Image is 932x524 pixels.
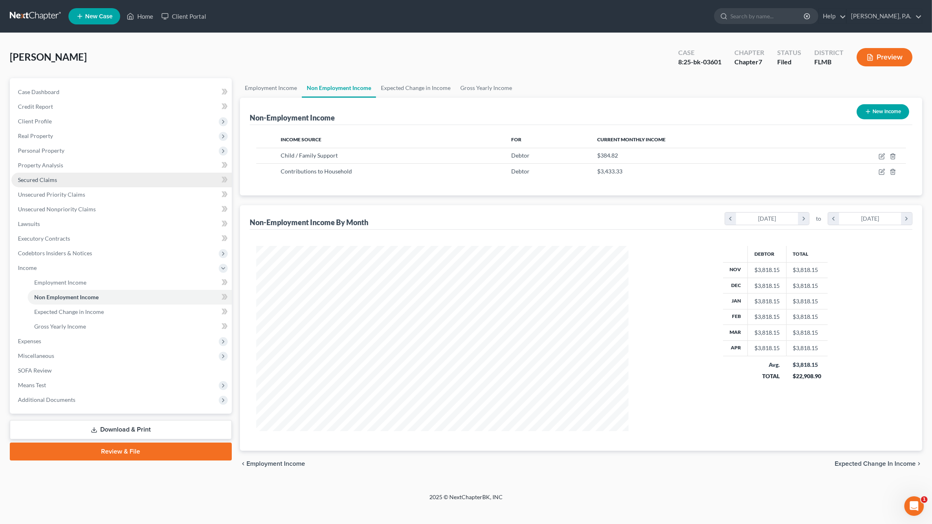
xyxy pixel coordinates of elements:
span: Expected Change in Income [835,460,916,467]
a: Employment Income [28,275,232,290]
span: Debtor [511,168,530,175]
div: $3,818.15 [754,266,780,274]
div: $3,818.15 [754,282,780,290]
div: Non-Employment Income [250,113,335,123]
a: Client Portal [157,9,210,24]
span: Current Monthly Income [597,136,666,143]
th: Feb [723,309,748,324]
span: Contributions to Household [281,168,352,175]
div: $3,818.15 [754,297,780,305]
div: Filed [777,57,801,67]
a: SOFA Review [11,363,232,378]
a: Property Analysis [11,158,232,173]
th: Total [786,246,828,262]
th: Debtor [747,246,786,262]
span: $384.82 [597,152,618,159]
span: Real Property [18,132,53,139]
div: $3,818.15 [754,329,780,337]
th: Apr [723,340,748,356]
div: [DATE] [736,213,798,225]
div: Chapter [734,57,764,67]
td: $3,818.15 [786,262,828,278]
a: Secured Claims [11,173,232,187]
span: New Case [85,13,112,20]
a: Help [819,9,846,24]
a: Unsecured Nonpriority Claims [11,202,232,217]
i: chevron_left [828,213,839,225]
div: FLMB [814,57,844,67]
span: Employment Income [34,279,86,286]
span: Lawsuits [18,220,40,227]
div: 8:25-bk-03601 [678,57,721,67]
a: Expected Change in Income [376,78,455,98]
i: chevron_right [798,213,809,225]
div: Case [678,48,721,57]
a: Unsecured Priority Claims [11,187,232,202]
span: SOFA Review [18,367,52,374]
button: Expected Change in Income chevron_right [835,460,922,467]
td: $3,818.15 [786,325,828,340]
button: chevron_left Employment Income [240,460,305,467]
td: $3,818.15 [786,340,828,356]
div: Status [777,48,801,57]
div: $3,818.15 [754,313,780,321]
th: Mar [723,325,748,340]
th: Jan [723,294,748,309]
span: Income Source [281,136,321,143]
span: Expenses [18,338,41,344]
span: Case Dashboard [18,88,59,95]
th: Nov [723,262,748,278]
span: Personal Property [18,147,64,154]
span: Gross Yearly Income [34,323,86,330]
span: Expected Change in Income [34,308,104,315]
i: chevron_left [240,460,246,467]
i: chevron_right [901,213,912,225]
span: Income [18,264,37,271]
a: Non Employment Income [302,78,376,98]
iframe: Intercom live chat [904,496,924,516]
div: 2025 © NextChapterBK, INC [234,493,698,508]
div: $3,818.15 [754,344,780,352]
span: Secured Claims [18,176,57,183]
td: $3,818.15 [786,278,828,293]
a: Review & File [10,443,232,460]
a: Expected Change in Income [28,305,232,319]
th: Dec [723,278,748,293]
span: Miscellaneous [18,352,54,359]
div: $22,908.90 [793,372,821,380]
span: Child / Family Support [281,152,338,159]
span: Property Analysis [18,162,63,169]
a: Non Employment Income [28,290,232,305]
a: Download & Print [10,420,232,439]
div: [DATE] [839,213,901,225]
i: chevron_right [916,460,922,467]
div: $3,818.15 [793,361,821,369]
a: Case Dashboard [11,85,232,99]
a: Gross Yearly Income [28,319,232,334]
div: District [814,48,844,57]
div: TOTAL [754,372,780,380]
span: Client Profile [18,118,52,125]
span: Means Test [18,381,46,388]
a: [PERSON_NAME], P.A. [847,9,922,24]
a: Executory Contracts [11,231,232,246]
span: Employment Income [246,460,305,467]
span: Credit Report [18,103,53,110]
span: Additional Documents [18,396,75,403]
span: Non Employment Income [34,294,99,300]
span: For [511,136,521,143]
span: Debtor [511,152,530,159]
div: Non-Employment Income By Month [250,217,368,227]
a: Home [123,9,157,24]
div: Avg. [754,361,780,369]
button: Preview [857,48,912,66]
a: Gross Yearly Income [455,78,517,98]
input: Search by name... [730,9,805,24]
a: Employment Income [240,78,302,98]
span: Unsecured Nonpriority Claims [18,206,96,213]
span: [PERSON_NAME] [10,51,87,63]
a: Lawsuits [11,217,232,231]
span: 1 [921,496,928,503]
span: Executory Contracts [18,235,70,242]
span: $3,433.33 [597,168,622,175]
